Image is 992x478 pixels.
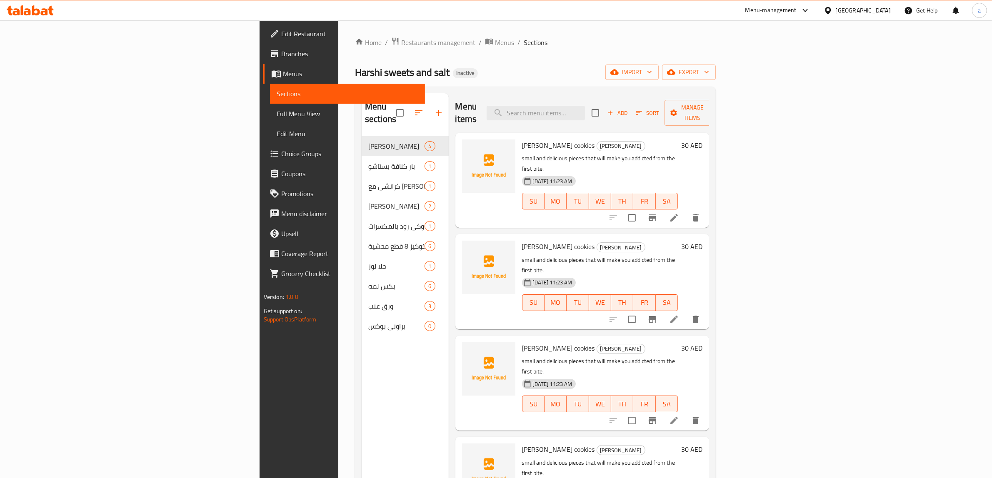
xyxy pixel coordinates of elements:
[659,398,675,410] span: SA
[526,398,541,410] span: SU
[425,261,435,271] div: items
[281,249,419,259] span: Coverage Report
[368,301,425,311] span: ورق عنب
[368,321,425,331] div: براوني بوكس
[634,107,661,119] button: Sort
[530,177,576,185] span: [DATE] 11:23 AM
[656,294,678,311] button: SA
[526,296,541,309] span: SU
[355,37,716,48] nav: breadcrumb
[425,241,435,251] div: items
[263,224,425,244] a: Upsell
[263,184,425,204] a: Promotions
[425,281,435,291] div: items
[637,296,652,309] span: FR
[462,241,515,294] img: mona cookies
[368,141,425,151] div: مني كوكيز
[522,356,678,377] p: small and delicious pieces that will make you addicted from the first bite.
[522,342,595,354] span: [PERSON_NAME] cookies
[368,201,425,211] span: [PERSON_NAME]
[592,296,608,309] span: WE
[425,142,435,150] span: 4
[633,193,655,209] button: FR
[425,201,435,211] div: items
[425,141,435,151] div: items
[368,181,425,191] div: كرانشي مع كراميل
[589,396,611,412] button: WE
[637,195,652,207] span: FR
[597,344,645,354] span: [PERSON_NAME]
[597,141,645,151] span: [PERSON_NAME]
[277,129,419,139] span: Edit Menu
[362,296,449,316] div: ورق عنب3
[517,37,520,47] li: /
[425,262,435,270] span: 1
[567,193,589,209] button: TU
[270,84,425,104] a: Sections
[281,149,419,159] span: Choice Groups
[659,195,675,207] span: SA
[567,396,589,412] button: TU
[642,208,662,228] button: Branch-specific-item
[836,6,891,15] div: [GEOGRAPHIC_DATA]
[425,222,435,230] span: 1
[263,204,425,224] a: Menu disclaimer
[604,107,631,119] span: Add item
[453,70,478,77] span: Inactive
[530,279,576,286] span: [DATE] 11:23 AM
[362,196,449,216] div: [PERSON_NAME]2
[362,136,449,156] div: [PERSON_NAME]4
[530,380,576,388] span: [DATE] 11:23 AM
[425,181,435,191] div: items
[522,240,595,253] span: [PERSON_NAME] cookies
[642,309,662,329] button: Branch-specific-item
[522,153,678,174] p: small and delicious pieces that will make you addicted from the first bite.
[425,161,435,171] div: items
[623,209,641,227] span: Select to update
[368,281,425,291] div: بكس لمه
[978,6,981,15] span: a
[686,309,706,329] button: delete
[656,193,678,209] button: SA
[270,104,425,124] a: Full Menu View
[665,100,720,126] button: Manage items
[604,107,631,119] button: Add
[548,296,563,309] span: MO
[615,398,630,410] span: TH
[669,67,709,77] span: export
[479,37,482,47] li: /
[570,296,585,309] span: TU
[425,322,435,330] span: 0
[368,261,425,271] div: حلا لوز
[368,241,425,251] span: كوكيز 8 قطع محشية
[263,64,425,84] a: Menus
[522,139,595,152] span: [PERSON_NAME] cookies
[263,144,425,164] a: Choice Groups
[587,104,604,122] span: Select section
[522,294,545,311] button: SU
[368,141,425,151] span: [PERSON_NAME]
[611,294,633,311] button: TH
[522,443,595,456] span: [PERSON_NAME] cookies
[487,106,585,120] input: search
[263,164,425,184] a: Coupons
[681,241,702,252] h6: 30 AED
[401,37,475,47] span: Restaurants management
[277,109,419,119] span: Full Menu View
[597,446,645,455] span: [PERSON_NAME]
[570,195,585,207] span: TU
[623,311,641,328] span: Select to update
[597,242,645,252] div: مني كوكيز
[263,244,425,264] a: Coverage Report
[285,291,298,302] span: 1.0.0
[597,243,645,252] span: [PERSON_NAME]
[612,67,652,77] span: import
[605,65,659,80] button: import
[526,195,541,207] span: SU
[263,264,425,284] a: Grocery Checklist
[281,229,419,239] span: Upsell
[264,291,284,302] span: Version:
[425,242,435,250] span: 6
[281,209,419,219] span: Menu disclaimer
[545,396,567,412] button: MO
